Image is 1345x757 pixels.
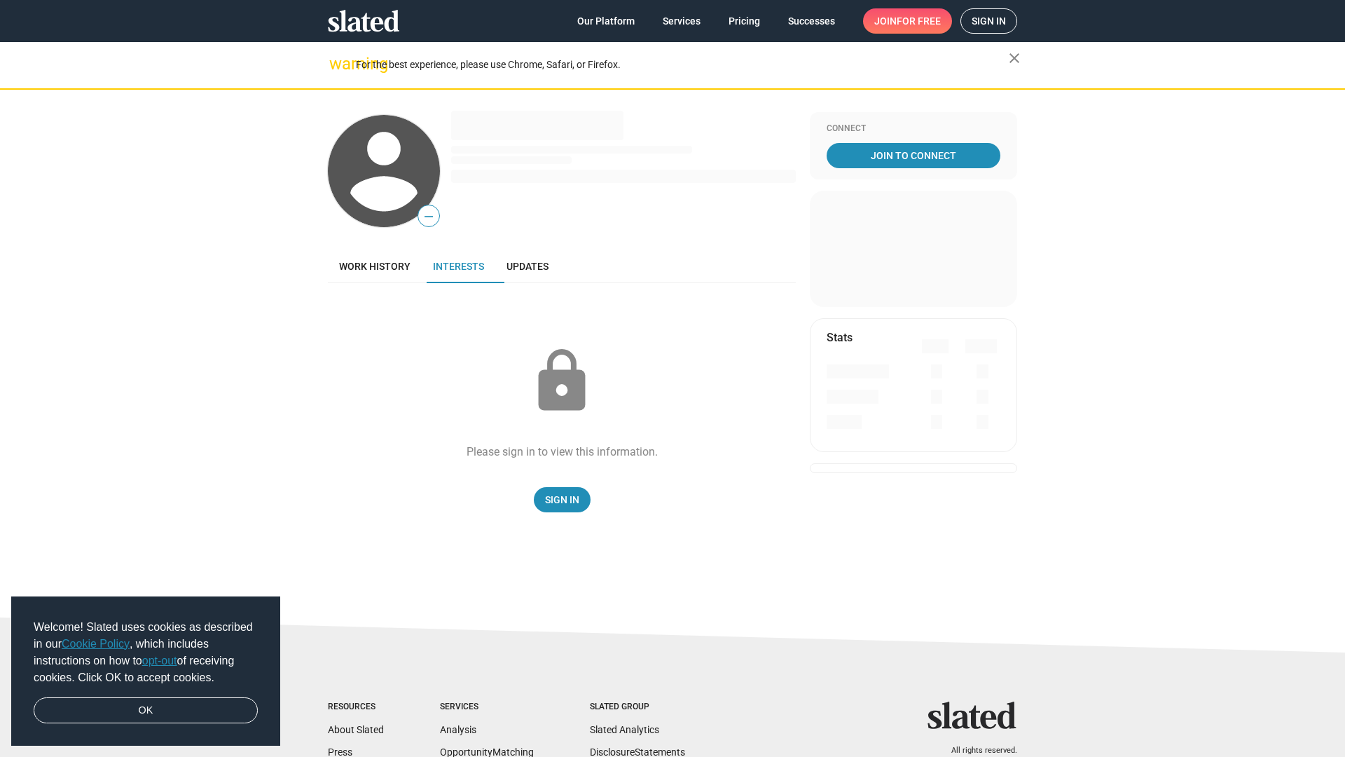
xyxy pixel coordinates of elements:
span: Pricing [729,8,760,34]
a: Joinfor free [863,8,952,34]
span: Join [874,8,941,34]
a: Join To Connect [827,143,1000,168]
a: dismiss cookie message [34,697,258,724]
span: — [418,207,439,226]
a: Cookie Policy [62,638,130,650]
a: Sign in [960,8,1017,34]
span: Interests [433,261,484,272]
span: Sign In [545,487,579,512]
div: Please sign in to view this information. [467,444,658,459]
mat-icon: lock [527,346,597,416]
a: Analysis [440,724,476,735]
a: Updates [495,250,560,283]
a: Work history [328,250,422,283]
a: Our Platform [566,8,646,34]
span: Sign in [972,9,1006,33]
span: Our Platform [577,8,635,34]
a: Successes [777,8,846,34]
div: Slated Group [590,702,685,713]
mat-card-title: Stats [827,330,853,345]
mat-icon: warning [329,55,346,72]
a: Pricing [717,8,771,34]
a: Slated Analytics [590,724,659,735]
span: Updates [506,261,549,272]
a: Services [651,8,712,34]
a: Interests [422,250,495,283]
span: Services [663,8,701,34]
a: opt-out [142,655,177,667]
span: Join To Connect [829,143,998,168]
div: Resources [328,702,384,713]
span: Successes [788,8,835,34]
div: Connect [827,123,1000,135]
span: Work history [339,261,411,272]
mat-icon: close [1006,50,1023,67]
a: About Slated [328,724,384,735]
span: for free [897,8,941,34]
span: Welcome! Slated uses cookies as described in our , which includes instructions on how to of recei... [34,619,258,686]
div: cookieconsent [11,596,280,746]
div: For the best experience, please use Chrome, Safari, or Firefox. [356,55,1009,74]
div: Services [440,702,534,713]
a: Sign In [534,487,591,512]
